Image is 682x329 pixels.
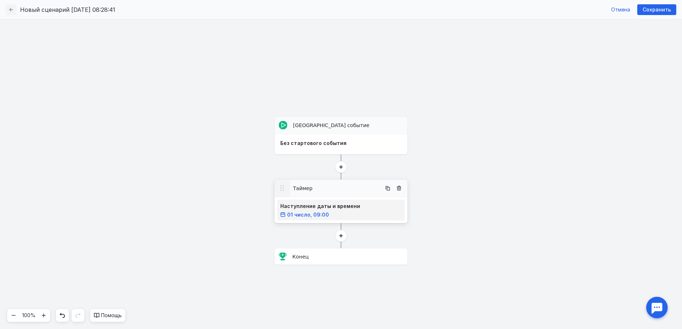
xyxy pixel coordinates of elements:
[22,313,35,318] div: 100%
[293,122,405,129] span: [GEOGRAPHIC_DATA] событие
[611,7,630,13] span: Отмена
[280,140,402,147] div: Без стартового события
[608,4,634,15] button: Отмена
[280,203,402,210] div: Наступление даты и времени
[643,7,671,13] span: Сохранить
[637,4,676,15] button: Сохранить
[101,312,122,319] span: Помощь
[90,309,125,322] button: Помощь
[20,309,37,322] button: 100%
[292,253,405,260] span: Конец
[287,212,329,218] span: 01 число, 09:00
[20,5,115,14] span: Новый сценарий [DATE] 08:28:41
